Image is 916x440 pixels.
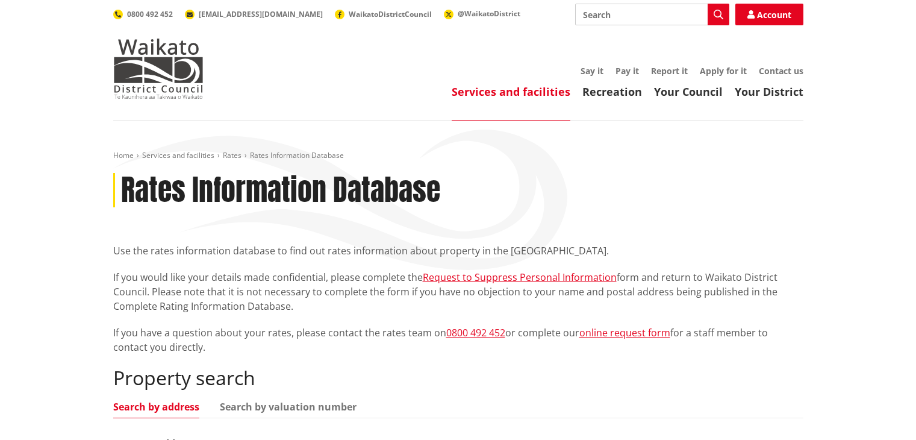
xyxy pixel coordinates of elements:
a: Report it [651,65,688,77]
a: Your Council [654,84,723,99]
a: Request to Suppress Personal Information [423,271,617,284]
span: 0800 492 452 [127,9,173,19]
a: Home [113,150,134,160]
a: Your District [735,84,803,99]
a: Contact us [759,65,803,77]
a: Pay it [615,65,639,77]
a: @WaikatoDistrict [444,8,520,19]
input: Search input [575,4,729,25]
a: Services and facilities [452,84,570,99]
h2: Property search [113,366,803,389]
a: online request form [579,326,670,339]
p: If you have a question about your rates, please contact the rates team on or complete our for a s... [113,325,803,354]
span: Rates Information Database [250,150,344,160]
a: Rates [223,150,241,160]
a: Account [735,4,803,25]
span: @WaikatoDistrict [458,8,520,19]
a: 0800 492 452 [446,326,505,339]
img: Waikato District Council - Te Kaunihera aa Takiwaa o Waikato [113,39,204,99]
a: 0800 492 452 [113,9,173,19]
a: Services and facilities [142,150,214,160]
a: Apply for it [700,65,747,77]
a: WaikatoDistrictCouncil [335,9,432,19]
a: Search by valuation number [220,402,357,412]
nav: breadcrumb [113,151,803,161]
a: Say it [581,65,603,77]
span: [EMAIL_ADDRESS][DOMAIN_NAME] [199,9,323,19]
h1: Rates Information Database [121,173,440,208]
a: Search by address [113,402,199,412]
a: Recreation [582,84,642,99]
a: [EMAIL_ADDRESS][DOMAIN_NAME] [185,9,323,19]
p: If you would like your details made confidential, please complete the form and return to Waikato ... [113,270,803,313]
span: WaikatoDistrictCouncil [349,9,432,19]
p: Use the rates information database to find out rates information about property in the [GEOGRAPHI... [113,244,803,258]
